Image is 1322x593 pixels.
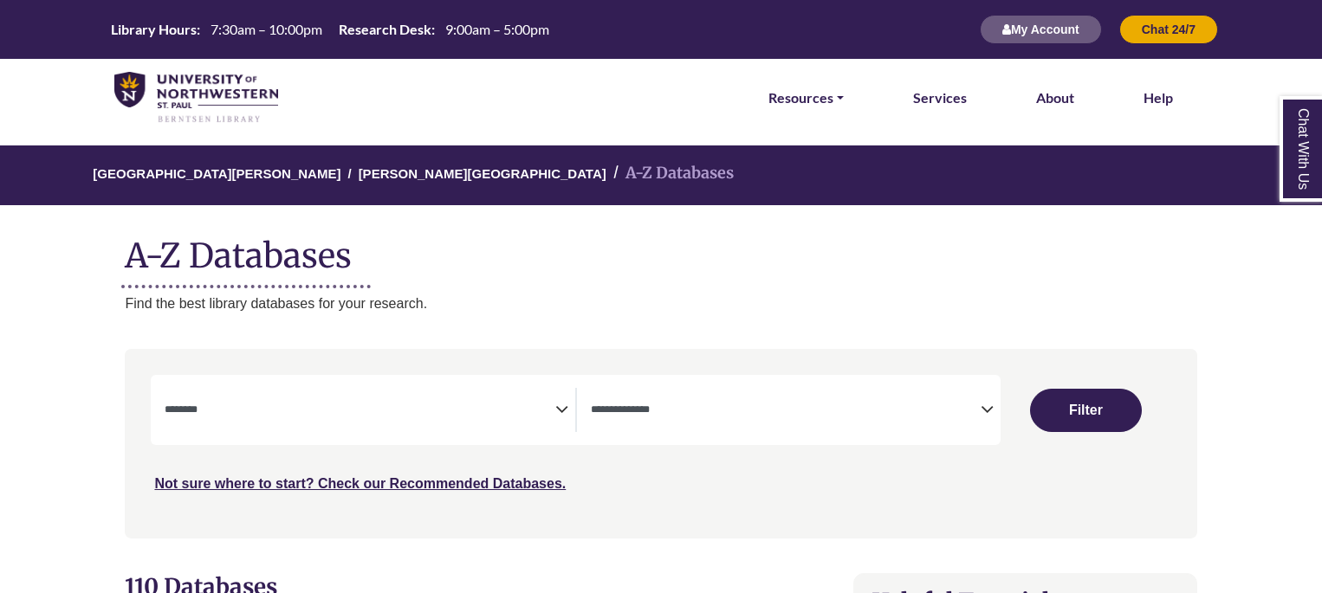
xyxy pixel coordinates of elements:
[93,164,340,181] a: [GEOGRAPHIC_DATA][PERSON_NAME]
[114,72,278,124] img: library_home
[445,21,549,37] span: 9:00am – 5:00pm
[768,87,844,109] a: Resources
[125,145,1196,205] nav: breadcrumb
[913,87,967,109] a: Services
[1119,22,1218,36] a: Chat 24/7
[359,164,606,181] a: [PERSON_NAME][GEOGRAPHIC_DATA]
[154,476,566,491] a: Not sure where to start? Check our Recommended Databases.
[332,20,436,38] th: Research Desk:
[104,20,556,36] table: Hours Today
[1036,87,1074,109] a: About
[1144,87,1173,109] a: Help
[125,222,1196,275] h1: A-Z Databases
[980,15,1102,44] button: My Account
[211,21,322,37] span: 7:30am – 10:00pm
[980,22,1102,36] a: My Account
[591,404,981,418] textarea: Search
[125,293,1196,315] p: Find the best library databases for your research.
[1030,389,1142,432] button: Submit for Search Results
[125,349,1196,538] nav: Search filters
[606,161,734,186] li: A-Z Databases
[104,20,556,40] a: Hours Today
[104,20,201,38] th: Library Hours:
[165,404,554,418] textarea: Search
[1119,15,1218,44] button: Chat 24/7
